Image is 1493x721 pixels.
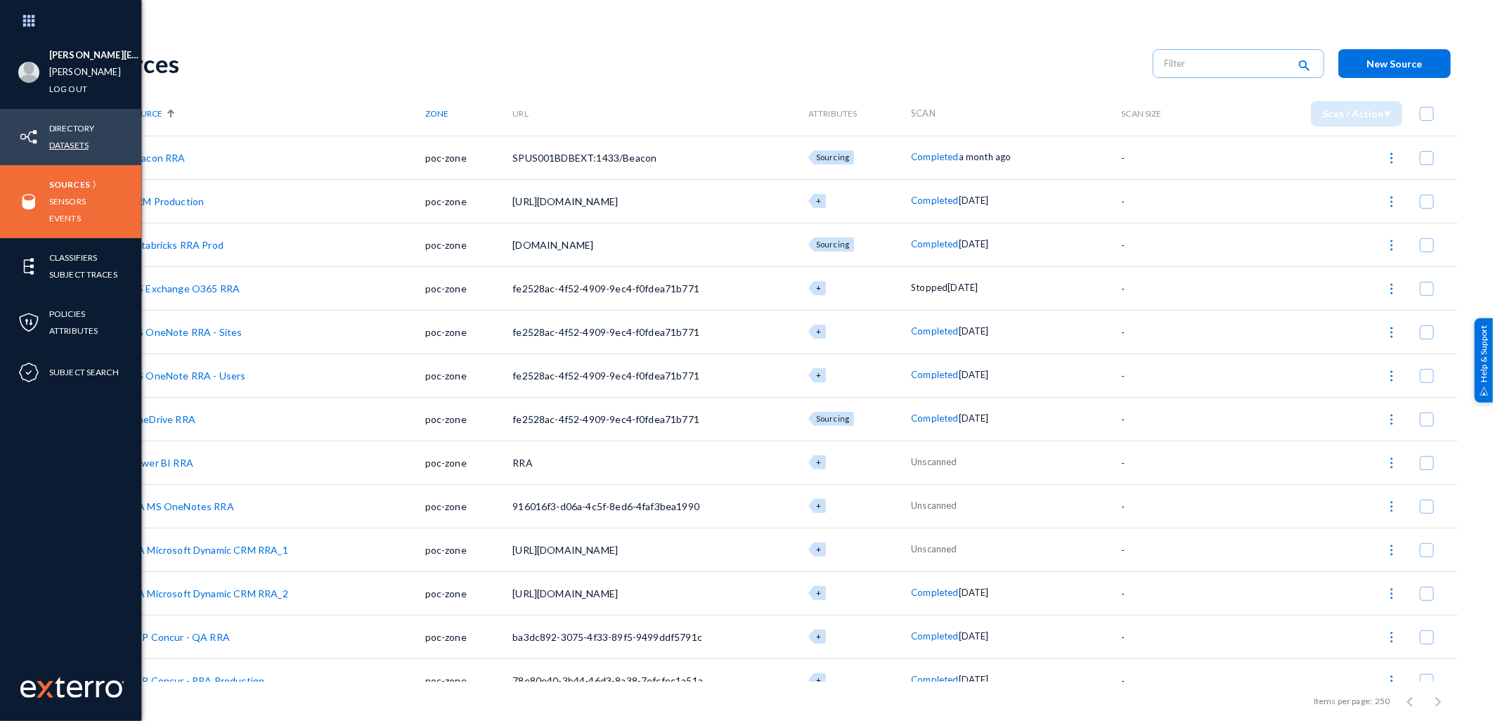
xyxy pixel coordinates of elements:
span: [DATE] [959,587,989,598]
span: [DATE] [959,674,989,685]
span: Attributes [808,108,858,119]
td: - [1122,441,1207,484]
input: Filter [1165,53,1288,74]
a: Power BI RRA [129,457,193,469]
mat-icon: search [1296,57,1313,76]
span: Completed [911,369,958,380]
td: - [1122,353,1207,397]
span: [DATE] [959,630,989,642]
span: [URL][DOMAIN_NAME] [512,587,618,599]
span: + [816,457,821,467]
a: Directory [49,120,94,136]
span: Sourcing [816,152,849,162]
a: Databricks RRA Prod [129,239,224,251]
td: poc-zone [425,484,513,528]
a: QA Microsoft Dynamic CRM RRA_2 [129,587,288,599]
span: Completed [911,195,958,206]
td: poc-zone [425,136,513,179]
td: poc-zone [425,310,513,353]
li: [PERSON_NAME][EMAIL_ADDRESS][PERSON_NAME][DOMAIN_NAME] [49,47,141,64]
button: New Source [1338,49,1451,78]
div: Help & Support [1475,318,1493,403]
a: SAP Concur - RRA Production [129,675,264,687]
span: [DATE] [959,413,989,424]
td: - [1122,223,1207,266]
span: [URL][DOMAIN_NAME] [512,544,618,556]
a: Subject Search [49,364,119,380]
span: Completed [911,413,958,424]
td: - [1122,266,1207,310]
span: Sourcing [816,240,849,249]
span: + [816,632,821,641]
td: - [1122,571,1207,615]
span: Sourcing [816,414,849,423]
span: [DATE] [959,238,989,249]
a: CRM Production [129,195,204,207]
span: Completed [911,151,958,162]
button: Next page [1424,687,1452,715]
img: icon-more.svg [1385,674,1399,688]
td: - [1122,615,1207,658]
a: OneDrive RRA [129,413,195,425]
img: icon-elements.svg [18,256,39,277]
td: poc-zone [425,266,513,310]
img: icon-compliance.svg [18,362,39,383]
div: Sources [93,49,1139,78]
span: fe2528ac-4f52-4909-9ec4-f0fdea71b771 [512,370,699,382]
a: MS OneNote RRA - Users [129,370,246,382]
span: + [816,588,821,597]
a: Subject Traces [49,266,117,282]
span: a month ago [959,151,1012,162]
a: Sensors [49,193,86,209]
span: Completed [911,238,958,249]
td: poc-zone [425,397,513,441]
span: SPUS001BDBEXT:1433/Beacon [512,152,657,164]
span: 916016f3-d06a-4c5f-8ed6-4faf3bea1990 [512,500,699,512]
a: Events [49,210,81,226]
td: poc-zone [425,658,513,702]
span: Source [129,108,162,119]
span: Completed [911,674,958,685]
img: blank-profile-picture.png [18,62,39,83]
div: Source [129,108,425,119]
span: Scan [911,108,936,119]
img: icon-more.svg [1385,238,1399,252]
a: Datasets [49,137,89,153]
img: help_support.svg [1480,387,1489,396]
td: poc-zone [425,441,513,484]
span: [URL][DOMAIN_NAME] [512,195,618,207]
td: - [1122,528,1207,571]
span: fe2528ac-4f52-4909-9ec4-f0fdea71b771 [512,282,699,294]
span: + [816,675,821,684]
span: + [816,501,821,510]
button: Previous page [1396,687,1424,715]
img: icon-more.svg [1385,543,1399,557]
span: New Source [1367,58,1423,70]
img: icon-more.svg [1385,195,1399,209]
a: Beacon RRA [129,152,186,164]
td: - [1122,658,1207,702]
span: + [816,327,821,336]
td: poc-zone [425,179,513,223]
td: poc-zone [425,615,513,658]
span: + [816,196,821,205]
a: Classifiers [49,249,97,266]
span: + [816,283,821,292]
img: icon-policies.svg [18,312,39,333]
img: exterro-logo.svg [37,681,53,698]
span: Unscanned [911,500,957,511]
img: icon-more.svg [1385,282,1399,296]
span: Stopped [911,282,948,293]
img: icon-more.svg [1385,369,1399,383]
img: app launcher [8,6,50,36]
img: icon-sources.svg [18,191,39,212]
span: Completed [911,587,958,598]
span: Unscanned [911,543,957,554]
span: fe2528ac-4f52-4909-9ec4-f0fdea71b771 [512,326,699,338]
img: icon-more.svg [1385,151,1399,165]
img: icon-inventory.svg [18,126,39,148]
div: 250 [1376,695,1390,708]
span: Scan Size [1122,108,1162,119]
span: Zone [425,108,448,119]
span: Unscanned [911,456,957,467]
